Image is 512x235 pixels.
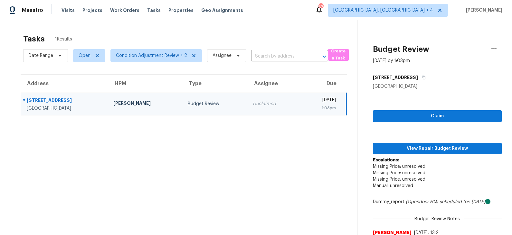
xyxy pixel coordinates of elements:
button: Copy Address [418,72,427,83]
div: Dummy_report [373,199,502,205]
span: [DATE], 13:2 [414,230,439,235]
th: Address [21,75,108,93]
div: [GEOGRAPHIC_DATA] [373,83,502,90]
div: [DATE] by 1:03pm [373,58,410,64]
div: 1:03pm [305,105,336,111]
span: Missing Price: unresolved [373,164,425,169]
button: View Repair Budget Review [373,143,502,155]
div: Budget Review [188,101,242,107]
div: 67 [318,4,323,10]
span: Missing Price: unresolved [373,177,425,182]
span: Create a Task [331,48,346,62]
div: [STREET_ADDRESS] [27,97,103,105]
span: Missing Price: unresolved [373,171,425,175]
span: Geo Assignments [201,7,243,14]
span: Visits [62,7,75,14]
div: Unclaimed [253,101,295,107]
th: Type [183,75,248,93]
span: Budget Review Notes [411,216,464,222]
span: [PERSON_NAME] [463,7,502,14]
span: Projects [82,7,102,14]
div: [PERSON_NAME] [113,100,177,108]
span: [GEOGRAPHIC_DATA], [GEOGRAPHIC_DATA] + 4 [333,7,433,14]
span: Maestro [22,7,43,14]
button: Claim [373,110,502,122]
span: Condition Adjustment Review + 2 [116,52,187,59]
i: (Opendoor HQ) [406,200,438,204]
h5: [STREET_ADDRESS] [373,74,418,81]
span: Date Range [29,52,53,59]
span: View Repair Budget Review [378,145,497,153]
th: Due [300,75,346,93]
button: Create a Task [328,49,349,61]
h2: Tasks [23,36,45,42]
span: Open [79,52,90,59]
span: 1 Results [55,36,72,42]
h2: Budget Review [373,46,429,52]
span: Claim [378,112,497,120]
div: [GEOGRAPHIC_DATA] [27,105,103,112]
div: [DATE] [305,97,336,105]
th: HPM [108,75,182,93]
span: Work Orders [110,7,139,14]
th: Assignee [248,75,300,93]
i: scheduled for: [DATE] [440,200,485,204]
input: Search by address [251,51,310,61]
span: Manual: unresolved [373,184,413,188]
button: Open [320,52,329,61]
span: Assignee [213,52,232,59]
span: Tasks [147,8,161,13]
b: Escalations: [373,158,399,162]
span: Properties [168,7,194,14]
